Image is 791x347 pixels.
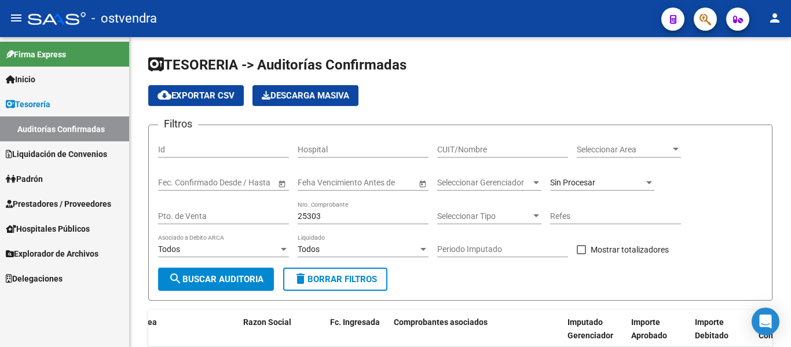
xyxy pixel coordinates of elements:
[437,211,531,221] span: Seleccionar Tipo
[752,308,779,335] div: Open Intercom Messenger
[6,247,98,260] span: Explorador de Archivos
[6,98,50,111] span: Tesorería
[158,116,198,132] h3: Filtros
[6,272,63,285] span: Delegaciones
[437,178,531,188] span: Seleccionar Gerenciador
[294,272,307,286] mat-icon: delete
[276,177,288,189] button: Open calendar
[148,85,244,106] button: Exportar CSV
[158,88,171,102] mat-icon: cloud_download
[6,173,43,185] span: Padrón
[252,85,358,106] app-download-masive: Descarga masiva de comprobantes (adjuntos)
[158,90,235,101] span: Exportar CSV
[6,222,90,235] span: Hospitales Públicos
[169,272,182,286] mat-icon: search
[9,11,23,25] mat-icon: menu
[550,178,595,187] span: Sin Procesar
[768,11,782,25] mat-icon: person
[210,178,267,188] input: Fecha fin
[631,317,667,340] span: Importe Aprobado
[591,243,669,257] span: Mostrar totalizadores
[91,6,157,31] span: - ostvendra
[158,244,180,254] span: Todos
[169,274,263,284] span: Buscar Auditoria
[283,268,387,291] button: Borrar Filtros
[294,274,377,284] span: Borrar Filtros
[6,148,107,160] span: Liquidación de Convenios
[148,57,407,73] span: TESORERIA -> Auditorías Confirmadas
[394,317,488,327] span: Comprobantes asociados
[6,73,35,86] span: Inicio
[243,317,291,327] span: Razon Social
[158,178,200,188] input: Fecha inicio
[262,90,349,101] span: Descarga Masiva
[6,198,111,210] span: Prestadores / Proveedores
[567,317,613,340] span: Imputado Gerenciador
[330,317,380,327] span: Fc. Ingresada
[158,268,274,291] button: Buscar Auditoria
[577,145,671,155] span: Seleccionar Area
[695,317,728,340] span: Importe Debitado
[6,48,66,61] span: Firma Express
[140,317,157,327] span: Area
[298,244,320,254] span: Todos
[416,177,429,189] button: Open calendar
[252,85,358,106] button: Descarga Masiva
